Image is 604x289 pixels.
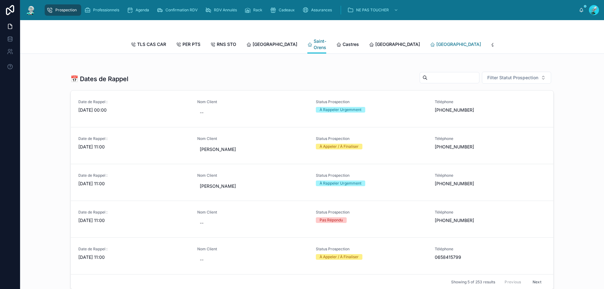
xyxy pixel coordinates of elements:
[78,107,190,113] span: [DATE] 00:00
[78,181,190,187] span: [DATE] 11:00
[435,144,546,150] span: [PHONE_NUMBER]
[125,4,154,16] a: Agenda
[316,247,427,252] span: Status Prospection
[435,210,546,215] span: Téléphone
[136,8,149,13] span: Agenda
[356,8,389,13] span: NE PAS TOUCHER
[165,8,198,13] span: Confirmation RDV
[25,5,36,15] img: App logo
[200,146,306,153] span: [PERSON_NAME]
[45,4,81,16] a: Prospection
[436,41,481,47] span: [GEOGRAPHIC_DATA]
[375,41,420,47] span: [GEOGRAPHIC_DATA]
[528,277,546,287] button: Next
[253,41,297,47] span: [GEOGRAPHIC_DATA]
[279,8,295,13] span: Cadeaux
[435,107,546,113] span: [PHONE_NUMBER]
[316,173,427,178] span: Status Prospection
[78,144,190,150] span: [DATE] 11:00
[131,39,166,51] a: TLS CAS CAR
[320,144,359,149] div: À Appeler / À Finaliser
[343,41,359,47] span: Castres
[345,4,401,16] a: NE PAS TOUCHER
[200,109,204,116] div: --
[214,8,237,13] span: RDV Annulés
[487,75,538,81] span: Filter Statut Prospection
[71,127,553,164] a: Date de Rappel :[DATE] 11:00Nom Client[PERSON_NAME]Status ProspectionÀ Appeler / À FinaliserTélép...
[316,136,427,141] span: Status Prospection
[78,217,190,224] span: [DATE] 11:00
[430,39,481,51] a: [GEOGRAPHIC_DATA]
[320,107,361,113] div: À Rappeler Urgemment
[336,39,359,51] a: Castres
[316,99,427,104] span: Status Prospection
[78,173,190,178] span: Date de Rappel :
[320,181,361,186] div: À Rappeler Urgemment
[451,280,495,285] span: Showing 5 of 253 results
[435,181,546,187] span: [PHONE_NUMBER]
[320,217,343,223] div: Pas Répondu
[246,39,297,51] a: [GEOGRAPHIC_DATA]
[210,39,236,51] a: RNS STO
[435,136,546,141] span: Téléphone
[82,4,124,16] a: Professionnels
[311,8,332,13] span: Assurances
[197,136,309,141] span: Nom Client
[435,254,546,260] span: 0658415799
[435,247,546,252] span: Téléphone
[243,4,267,16] a: Rack
[369,39,420,51] a: [GEOGRAPHIC_DATA]
[42,3,579,17] div: scrollable content
[200,257,204,263] div: --
[268,4,299,16] a: Cadeaux
[78,99,190,104] span: Date de Rappel :
[78,136,190,141] span: Date de Rappel :
[55,8,77,13] span: Prospection
[314,38,326,51] span: Saint-Orens
[176,39,200,51] a: PER PTS
[155,4,202,16] a: Confirmation RDV
[70,75,128,83] h1: 📅 Dates de Rappel
[71,164,553,201] a: Date de Rappel :[DATE] 11:00Nom Client[PERSON_NAME]Status ProspectionÀ Rappeler UrgemmentTéléphon...
[182,41,200,47] span: PER PTS
[316,210,427,215] span: Status Prospection
[137,41,166,47] span: TLS CAS CAR
[200,183,306,189] span: [PERSON_NAME]
[482,72,551,84] button: Select Button
[197,99,309,104] span: Nom Client
[78,254,190,260] span: [DATE] 11:00
[435,217,546,224] span: [PHONE_NUMBER]
[78,210,190,215] span: Date de Rappel :
[71,201,553,237] a: Date de Rappel :[DATE] 11:00Nom Client--Status ProspectionPas RéponduTéléphone[PHONE_NUMBER]
[320,254,359,260] div: À Appeler / À Finaliser
[435,99,546,104] span: Téléphone
[93,8,119,13] span: Professionnels
[200,220,204,226] div: --
[203,4,241,16] a: RDV Annulés
[307,36,326,54] a: Saint-Orens
[71,91,553,127] a: Date de Rappel :[DATE] 00:00Nom Client--Status ProspectionÀ Rappeler UrgemmentTéléphone[PHONE_NUM...
[253,8,262,13] span: Rack
[217,41,236,47] span: RNS STO
[435,173,546,178] span: Téléphone
[197,210,309,215] span: Nom Client
[197,247,309,252] span: Nom Client
[78,247,190,252] span: Date de Rappel :
[300,4,336,16] a: Assurances
[197,173,309,178] span: Nom Client
[71,237,553,274] a: Date de Rappel :[DATE] 11:00Nom Client--Status ProspectionÀ Appeler / À FinaliserTéléphone0658415799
